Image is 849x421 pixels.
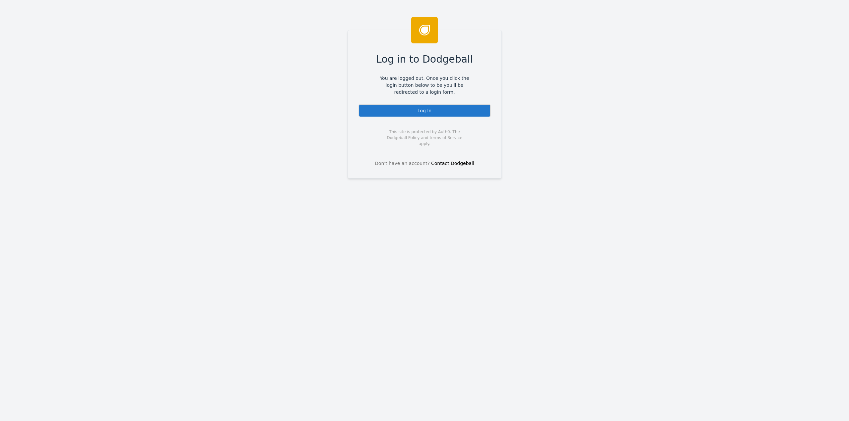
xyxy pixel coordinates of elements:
span: Log in to Dodgeball [376,52,473,67]
span: This site is protected by Auth0. The Dodgeball Policy and terms of Service apply. [381,129,468,147]
div: Log In [359,104,491,117]
span: You are logged out. Once you click the login button below to be you'll be redirected to a login f... [375,75,474,96]
span: Don't have an account? [375,160,430,167]
a: Contact Dodgeball [431,161,474,166]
